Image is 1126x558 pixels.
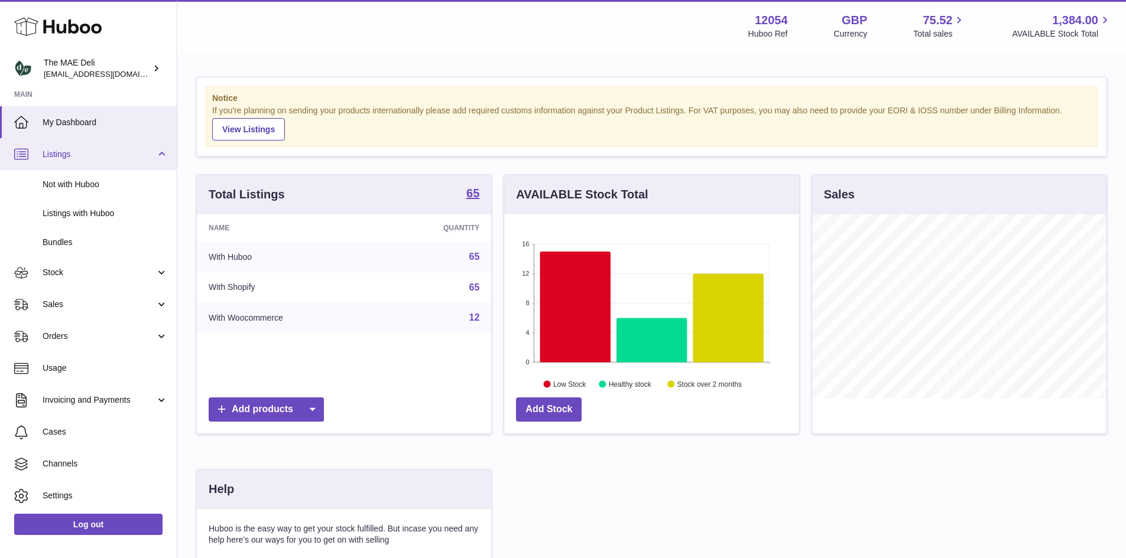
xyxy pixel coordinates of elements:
[43,458,168,469] span: Channels
[14,514,163,535] a: Log out
[212,118,285,141] a: View Listings
[526,299,530,306] text: 8
[755,12,788,28] strong: 12054
[197,214,379,242] th: Name
[197,272,379,303] td: With Shopify
[43,363,168,374] span: Usage
[43,237,168,248] span: Bundles
[913,28,966,40] span: Total sales
[197,242,379,272] td: With Huboo
[43,117,168,128] span: My Dashboard
[677,380,742,388] text: Stock over 2 months
[209,397,324,422] a: Add products
[824,187,855,203] h3: Sales
[523,270,530,277] text: 12
[209,523,479,546] p: Huboo is the easy way to get your stock fulfilled. But incase you need any help here's our ways f...
[523,240,530,247] text: 16
[469,312,480,322] a: 12
[14,60,32,77] img: internalAdmin-12054@internal.huboo.com
[516,187,648,203] h3: AVAILABLE Stock Total
[209,481,234,497] h3: Help
[43,179,168,190] span: Not with Huboo
[43,299,155,310] span: Sales
[913,12,966,40] a: 75.52 Total sales
[379,214,491,242] th: Quantity
[212,93,1091,104] strong: Notice
[44,57,150,80] div: The MAE Deli
[469,282,480,292] a: 65
[44,69,174,79] span: [EMAIL_ADDRESS][DOMAIN_NAME]
[43,331,155,342] span: Orders
[469,252,480,262] a: 65
[834,28,868,40] div: Currency
[516,397,582,422] a: Add Stock
[466,187,479,201] a: 65
[212,105,1091,141] div: If you're planning on sending your products internationally please add required customs informati...
[1012,12,1112,40] a: 1,384.00 AVAILABLE Stock Total
[466,187,479,199] strong: 65
[43,394,155,406] span: Invoicing and Payments
[1052,12,1098,28] span: 1,384.00
[43,267,155,278] span: Stock
[209,187,285,203] h3: Total Listings
[748,28,788,40] div: Huboo Ref
[842,12,867,28] strong: GBP
[553,380,586,388] text: Low Stock
[526,358,530,366] text: 0
[43,208,168,219] span: Listings with Huboo
[1012,28,1112,40] span: AVAILABLE Stock Total
[526,329,530,336] text: 4
[197,302,379,333] td: With Woocommerce
[923,12,952,28] span: 75.52
[43,490,168,501] span: Settings
[43,149,155,160] span: Listings
[609,380,652,388] text: Healthy stock
[43,426,168,438] span: Cases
